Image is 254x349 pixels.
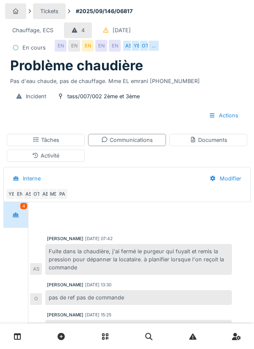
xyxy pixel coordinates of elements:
[68,40,80,52] div: EN
[20,203,27,209] div: 4
[10,58,143,74] h1: Problème chaudière
[22,44,46,52] div: En cours
[47,235,83,242] div: [PERSON_NAME]
[67,92,140,100] div: tass/007/002 2ème et 3ème
[148,40,160,52] div: …
[39,188,51,200] div: AB
[202,108,246,123] div: Actions
[85,235,113,242] div: [DATE] 07:42
[190,136,227,144] div: Documents
[26,92,46,100] div: Incident
[85,312,111,318] div: [DATE] 15:25
[23,174,41,183] div: Interne
[55,40,66,52] div: EN
[101,136,153,144] div: Communications
[47,312,83,318] div: [PERSON_NAME]
[95,40,107,52] div: EN
[6,188,17,200] div: YE
[85,282,111,288] div: [DATE] 13:30
[45,290,232,305] div: pas de ref pas de commande
[40,7,58,15] div: Tickets
[30,263,42,275] div: AS
[56,188,68,200] div: PA
[10,74,244,85] div: Pas d'eau chaude, pas de chauffage. Mme EL emrani [PHONE_NUMBER]
[131,40,143,52] div: YE
[109,40,121,52] div: EN
[122,40,134,52] div: AS
[81,26,85,34] div: 4
[31,188,43,200] div: OT
[12,26,53,34] div: Chauffage, ECS
[45,244,232,275] div: Fuite dans la chaudière, j'ai fermé le purgeur qui fuyait et remis la pression pour dépanner la l...
[139,40,151,52] div: OT
[22,188,34,200] div: AS
[202,171,248,186] div: Modifier
[32,152,59,160] div: Activité
[47,282,83,288] div: [PERSON_NAME]
[82,40,94,52] div: EN
[30,293,42,305] div: O
[72,7,136,15] strong: #2025/09/146/06817
[33,136,59,144] div: Tâches
[45,320,232,335] div: la locataire a appelé pour son problème, la pièce est dispo ?
[48,188,60,200] div: MD
[14,188,26,200] div: EN
[113,26,131,34] div: [DATE]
